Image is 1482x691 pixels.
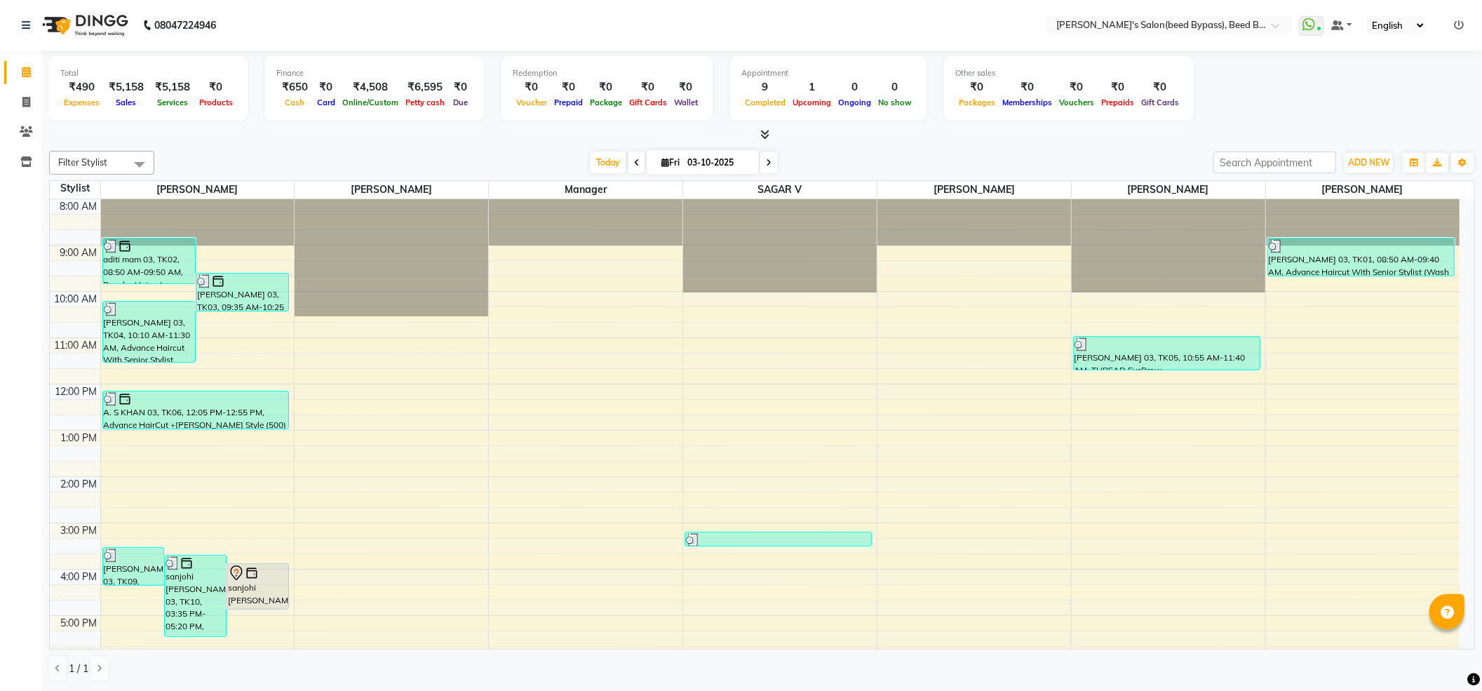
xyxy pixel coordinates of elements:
div: ₹650 [276,79,314,95]
div: ₹0 [1098,79,1138,95]
span: Gift Cards [626,98,671,107]
div: 9:00 AM [58,246,100,260]
span: Ongoing [835,98,875,107]
b: 08047224946 [154,6,216,45]
span: Fri [658,157,683,168]
div: [PERSON_NAME] 03, TK03, 09:35 AM-10:25 AM, Advance Haircut With Senior Stylist (Wash + blowdry+ST... [196,274,288,311]
span: Petty cash [402,98,448,107]
div: 4:00 PM [58,570,100,584]
div: 5:00 PM [58,616,100,631]
span: 1 / 1 [69,662,88,676]
div: ₹0 [1138,79,1183,95]
div: 9 [741,79,789,95]
div: ₹0 [999,79,1056,95]
div: sanjohi [PERSON_NAME] 03, TK10, 03:35 PM-05:20 PM, HIGH FREQUENCY TREATMENT (600),OPTI REPAIR LON... [165,556,226,636]
span: [PERSON_NAME] [1072,181,1265,199]
span: Cash [282,98,309,107]
div: ₹4,508 [339,79,402,95]
span: ADD NEW [1348,157,1389,168]
div: ₹0 [586,79,626,95]
span: Products [196,98,236,107]
div: sanjohi [PERSON_NAME] 03, TK07, 03:45 PM-04:45 PM, HYDRASOURCE LONG LENGTH (1600) [227,564,288,609]
button: ADD NEW [1345,153,1393,173]
div: Stylist [50,181,100,196]
span: Online/Custom [339,98,402,107]
input: Search Appointment [1213,152,1336,173]
div: Other sales [955,67,1183,79]
img: logo [36,6,132,45]
span: manager [489,181,682,199]
span: Expenses [60,98,103,107]
span: Voucher [513,98,551,107]
div: ₹0 [671,79,701,95]
span: Completed [741,98,789,107]
div: 3:00 PM [58,523,100,538]
span: [PERSON_NAME] [1266,181,1460,199]
span: Package [586,98,626,107]
div: ₹0 [1056,79,1098,95]
span: Gift Cards [1138,98,1183,107]
input: 2025-10-03 [683,152,753,173]
div: Appointment [741,67,915,79]
div: A. S KHAN 03, TK06, 12:05 PM-12:55 PM, Advance HairCut +[PERSON_NAME] Style (500) [103,391,289,429]
div: ₹0 [196,79,236,95]
span: Upcoming [789,98,835,107]
span: Filter Stylist [58,156,107,168]
div: ₹5,158 [103,79,149,95]
div: Total [60,67,236,79]
div: [PERSON_NAME] 03, TK05, 10:55 AM-11:40 AM, THREAD EyeBrow [DEMOGRAPHIC_DATA] (50),Chin (PEELWAX)(... [1074,337,1260,370]
div: 1 [789,79,835,95]
span: Services [154,98,191,107]
span: Prepaids [1098,98,1138,107]
div: [PERSON_NAME] 03, TK04, 10:10 AM-11:30 AM, Advance Haircut With Senior Stylist (Wash + blowdry+ST... [103,302,195,362]
div: ₹490 [60,79,103,95]
div: 8:00 AM [58,199,100,214]
div: [PERSON_NAME] 03, TK01, 08:50 AM-09:40 AM, Advance Haircut With Senior Stylist (Wash + blowdry+ST... [1268,239,1455,276]
span: Card [314,98,339,107]
div: ₹6,595 [402,79,448,95]
span: Wallet [671,98,701,107]
div: aditi mam 03, TK02, 08:50 AM-09:50 AM, Regular Haircut + Blowdry [DEMOGRAPHIC_DATA](with wash) (500) [103,239,195,283]
div: 2:00 PM [58,477,100,492]
span: Today [591,152,626,173]
div: ₹0 [513,79,551,95]
div: Finance [276,67,473,79]
span: [PERSON_NAME] [295,181,488,199]
div: ₹5,158 [149,79,196,95]
div: 11:00 AM [52,338,100,353]
span: [PERSON_NAME] [101,181,295,199]
span: [PERSON_NAME] [877,181,1071,199]
span: Due [450,98,471,107]
div: ₹0 [626,79,671,95]
div: 10:00 AM [52,292,100,307]
div: 0 [835,79,875,95]
div: 0 [875,79,915,95]
div: [PERSON_NAME] 03, TK09, 03:25 PM-04:15 PM, Advance Haircut With Senior Stylist (Wash + blowdry+ST... [103,548,164,585]
div: ₹0 [314,79,339,95]
div: 12:00 PM [53,384,100,399]
div: 1:00 PM [58,431,100,445]
span: SAGAR V [683,181,877,199]
span: Prepaid [551,98,586,107]
span: Packages [955,98,999,107]
span: No show [875,98,915,107]
span: Vouchers [1056,98,1098,107]
div: ₹0 [955,79,999,95]
div: ₹0 [448,79,473,95]
span: Memberships [999,98,1056,107]
div: Redemption [513,67,701,79]
div: [PERSON_NAME] 03, TK08, 03:05 PM-03:25 PM, CLEAN SHAVE (150) [685,532,871,546]
span: Sales [113,98,140,107]
div: ₹0 [551,79,586,95]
